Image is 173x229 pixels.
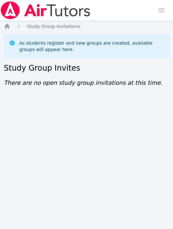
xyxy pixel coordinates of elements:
nav: Breadcrumb [4,23,169,30]
h2: Study Group Invites [4,63,169,73]
a: Study Group Invitations [27,23,80,30]
span: There are no open study group invitations at this time. [4,79,162,86]
div: As students register and new groups are created, available groups will appear here. [19,40,164,53]
span: Study Group Invitations [27,24,80,29]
